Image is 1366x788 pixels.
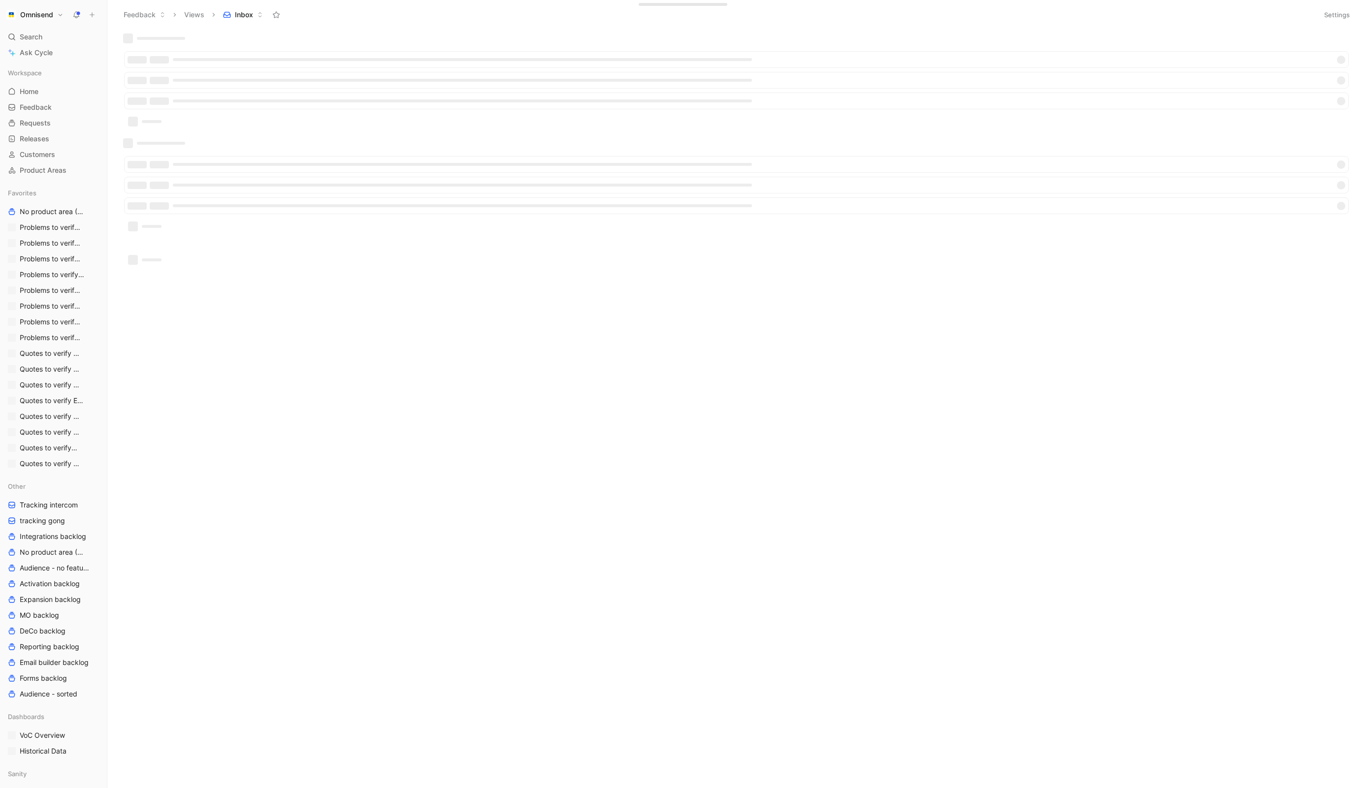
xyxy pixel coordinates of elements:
[4,728,103,743] a: VoC Overview
[4,252,103,266] a: Problems to verify DeCo
[20,317,81,327] span: Problems to verify MO
[20,254,82,264] span: Problems to verify DeCo
[4,624,103,638] a: DeCo backlog
[20,238,84,248] span: Problems to verify Audience
[20,626,65,636] span: DeCo backlog
[20,333,84,343] span: Problems to verify Reporting
[4,45,103,60] a: Ask Cycle
[20,10,53,19] h1: Omnisend
[4,267,103,282] a: Problems to verify Email Builder
[119,7,170,22] button: Feedback
[4,147,103,162] a: Customers
[20,207,86,217] span: No product area (Unknowns)
[20,673,67,683] span: Forms backlog
[20,87,38,96] span: Home
[4,441,103,455] a: Quotes to verify MO
[4,116,103,130] a: Requests
[4,362,103,377] a: Quotes to verify Audience
[1320,8,1354,22] button: Settings
[4,479,103,494] div: Other
[4,513,103,528] a: tracking gong
[20,610,59,620] span: MO backlog
[20,364,83,374] span: Quotes to verify Audience
[4,299,103,314] a: Problems to verify Forms
[4,315,103,329] a: Problems to verify MO
[6,10,16,20] img: Omnisend
[180,7,209,22] button: Views
[20,443,79,453] span: Quotes to verify MO
[20,658,89,667] span: Email builder backlog
[20,285,84,295] span: Problems to verify Expansion
[20,411,83,421] span: Quotes to verify Expansion
[4,592,103,607] a: Expansion backlog
[4,608,103,623] a: MO backlog
[20,47,53,59] span: Ask Cycle
[4,639,103,654] a: Reporting backlog
[20,380,81,390] span: Quotes to verify DeCo
[4,220,103,235] a: Problems to verify Activation
[20,348,83,358] span: Quotes to verify Activation
[4,766,103,784] div: Sanity
[20,459,83,469] span: Quotes to verify Reporting
[20,396,84,406] span: Quotes to verify Email builder
[20,427,81,437] span: Quotes to verify Forms
[20,134,49,144] span: Releases
[20,270,85,280] span: Problems to verify Email Builder
[4,8,66,22] button: OmnisendOmnisend
[20,563,91,573] span: Audience - no feature tag
[4,346,103,361] a: Quotes to verify Activation
[4,378,103,392] a: Quotes to verify DeCo
[20,730,65,740] span: VoC Overview
[8,712,44,722] span: Dashboards
[4,709,103,758] div: DashboardsVoC OverviewHistorical Data
[4,204,103,219] a: No product area (Unknowns)
[8,769,27,779] span: Sanity
[8,188,36,198] span: Favorites
[4,30,103,44] div: Search
[4,655,103,670] a: Email builder backlog
[4,425,103,440] a: Quotes to verify Forms
[20,118,51,128] span: Requests
[8,68,42,78] span: Workspace
[20,547,84,557] span: No product area (Unknowns)
[4,709,103,724] div: Dashboards
[4,65,103,80] div: Workspace
[4,186,103,200] div: Favorites
[4,100,103,115] a: Feedback
[4,409,103,424] a: Quotes to verify Expansion
[4,576,103,591] a: Activation backlog
[20,532,86,541] span: Integrations backlog
[4,671,103,686] a: Forms backlog
[4,456,103,471] a: Quotes to verify Reporting
[20,31,42,43] span: Search
[20,500,78,510] span: Tracking intercom
[4,330,103,345] a: Problems to verify Reporting
[4,283,103,298] a: Problems to verify Expansion
[20,746,66,756] span: Historical Data
[20,150,55,159] span: Customers
[4,529,103,544] a: Integrations backlog
[4,131,103,146] a: Releases
[219,7,267,22] button: Inbox
[235,10,253,20] span: Inbox
[4,545,103,560] a: No product area (Unknowns)
[4,766,103,781] div: Sanity
[20,102,52,112] span: Feedback
[4,687,103,701] a: Audience - sorted
[4,498,103,512] a: Tracking intercom
[4,744,103,758] a: Historical Data
[20,165,66,175] span: Product Areas
[20,595,81,604] span: Expansion backlog
[4,236,103,251] a: Problems to verify Audience
[20,579,80,589] span: Activation backlog
[20,642,79,652] span: Reporting backlog
[20,689,77,699] span: Audience - sorted
[4,393,103,408] a: Quotes to verify Email builder
[4,84,103,99] a: Home
[8,481,26,491] span: Other
[20,222,84,232] span: Problems to verify Activation
[4,561,103,575] a: Audience - no feature tag
[4,479,103,701] div: OtherTracking intercomtracking gongIntegrations backlogNo product area (Unknowns)Audience - no fe...
[20,516,65,526] span: tracking gong
[4,163,103,178] a: Product Areas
